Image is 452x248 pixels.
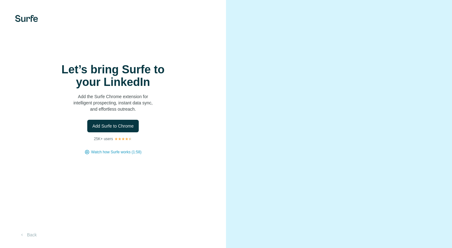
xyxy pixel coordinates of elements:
button: Back [15,229,41,240]
p: 25K+ users [94,136,113,142]
button: Watch how Surfe works (1:58) [91,149,141,155]
img: Surfe's logo [15,15,38,22]
h1: Let’s bring Surfe to your LinkedIn [50,63,176,88]
img: Rating Stars [114,137,132,141]
p: Add the Surfe Chrome extension for intelligent prospecting, instant data sync, and effortless out... [50,93,176,112]
span: Add Surfe to Chrome [92,123,134,129]
button: Add Surfe to Chrome [87,120,139,132]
